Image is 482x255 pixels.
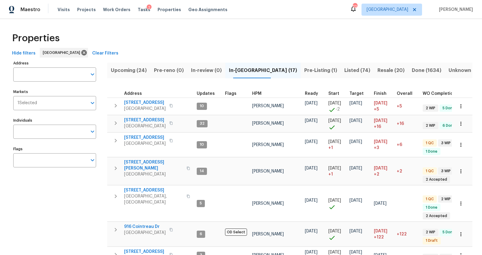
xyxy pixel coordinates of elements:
span: 2 Accepted [423,213,449,219]
button: Open [88,156,97,164]
span: WO Completion [423,92,456,96]
span: [GEOGRAPHIC_DATA] [124,123,166,129]
span: [STREET_ADDRESS] [124,117,166,123]
div: Actual renovation start date [328,92,345,96]
label: Individuals [13,119,96,122]
td: 2 day(s) past target finish date [394,157,420,185]
span: Done (1634) [412,66,441,75]
td: Project started 2 days early [326,98,347,115]
span: Resale (20) [377,66,405,75]
span: Flags [225,92,236,96]
span: 2 Accepted [423,177,449,182]
span: Properties [158,7,181,13]
span: 1 QC [423,197,436,202]
td: Scheduled to finish 2 day(s) late [371,157,394,185]
span: [DATE] [349,229,362,233]
span: Listed (74) [344,66,370,75]
div: Earliest renovation start date (first business day after COE or Checkout) [305,92,324,96]
span: [DATE] [349,250,362,254]
span: Pre-reno (0) [154,66,184,75]
span: Target [349,92,364,96]
span: [DATE] [374,119,387,123]
td: Scheduled to finish 122 day(s) late [371,222,394,247]
span: 1 Selected [17,101,37,106]
span: Updates [197,92,215,96]
span: Geo Assignments [188,7,227,13]
span: 1 Done [423,205,440,210]
span: 5 [197,201,204,206]
span: 10 [197,104,206,109]
span: OD Select [225,229,247,236]
label: Address [13,61,96,65]
span: [DATE] [305,250,318,254]
span: [STREET_ADDRESS] [124,187,183,193]
span: +2 [397,169,402,173]
td: Scheduled to finish 16 day(s) late [371,115,394,132]
span: 6 [197,232,205,237]
button: Clear Filters [90,48,121,59]
span: Projects [77,7,96,13]
span: 1 Draft [423,238,440,243]
span: 10 [197,142,206,147]
div: Projected renovation finish date [374,92,392,96]
span: [STREET_ADDRESS] [124,100,166,106]
span: +2 [374,171,379,177]
span: Tasks [138,8,150,12]
span: [STREET_ADDRESS] [124,135,166,141]
span: 2 WIP [423,123,438,128]
span: Properties [12,35,60,41]
span: [GEOGRAPHIC_DATA] [124,141,166,147]
span: [DATE] [374,140,387,144]
span: [GEOGRAPHIC_DATA] [367,7,408,13]
td: 122 day(s) past target finish date [394,222,420,247]
td: Project started on time [326,185,347,222]
div: [GEOGRAPHIC_DATA] [40,48,88,58]
span: [DATE] [305,229,318,233]
div: 2 [147,5,152,11]
span: + 1 [328,171,333,177]
span: Address [124,92,142,96]
span: [DATE] [328,140,341,144]
button: Open [88,99,97,107]
span: [DATE] [374,101,387,105]
span: [PERSON_NAME] [252,201,284,206]
span: +16 [374,124,381,130]
span: 2 WIP [423,230,438,235]
span: Overall [397,92,412,96]
div: 22 [353,4,357,10]
span: [DATE] [328,166,341,170]
span: [STREET_ADDRESS] [124,249,166,255]
span: Start [328,92,339,96]
span: Upcoming (24) [111,66,147,75]
span: [DATE] [349,119,362,123]
label: Markets [13,90,96,94]
span: -2 [336,106,340,112]
span: [DATE] [328,198,341,203]
span: In-review (0) [191,66,222,75]
span: [DATE] [374,166,387,170]
span: [DATE] [328,250,341,254]
button: Open [88,127,97,136]
span: 1 QC [423,169,436,174]
span: Ready [305,92,318,96]
span: [DATE] [305,101,318,105]
td: 16 day(s) past target finish date [394,115,420,132]
div: Target renovation project end date [349,92,369,96]
span: In-[GEOGRAPHIC_DATA] (17) [229,66,297,75]
span: +16 [397,122,404,126]
span: 2 WIP [423,106,438,111]
span: [PERSON_NAME] [252,143,284,147]
span: Clear Filters [92,50,118,57]
span: [GEOGRAPHIC_DATA], [GEOGRAPHIC_DATA] [124,193,183,205]
span: 5 Done [440,230,457,235]
span: [PERSON_NAME] [252,104,284,108]
span: +5 [374,106,379,112]
span: 6 Done [440,123,458,128]
td: 6 day(s) past target finish date [394,132,420,157]
span: + 1 [328,145,333,151]
span: Hide filters [12,50,36,57]
span: Work Orders [103,7,130,13]
td: Scheduled to finish 5 day(s) late [371,98,394,115]
button: Hide filters [10,48,38,59]
span: [PERSON_NAME] [252,169,284,173]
